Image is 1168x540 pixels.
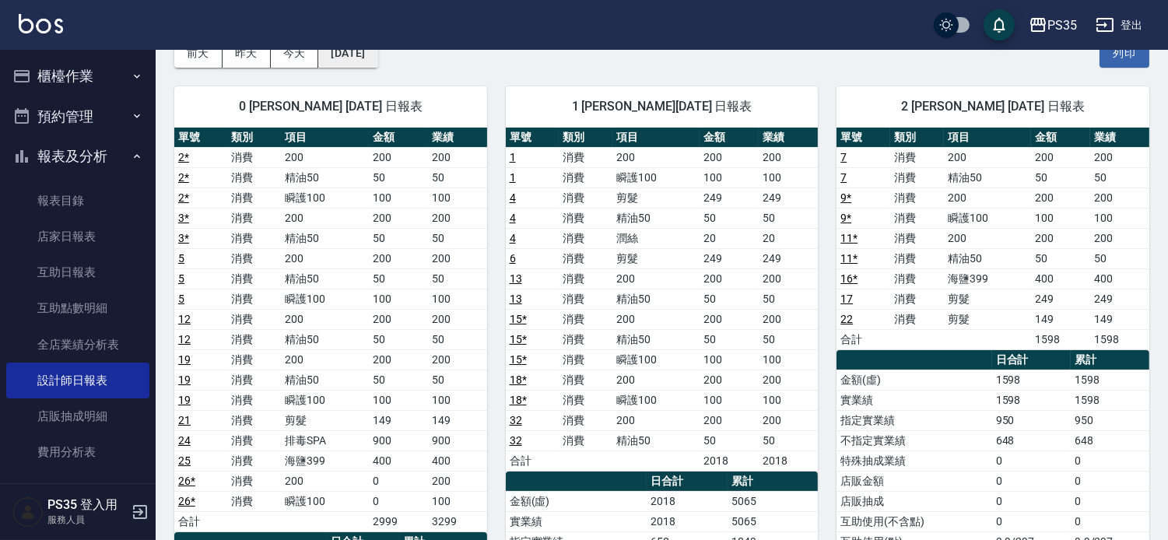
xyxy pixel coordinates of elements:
td: 瞬護100 [281,188,369,208]
td: 消費 [228,208,282,228]
a: 17 [840,293,853,305]
th: 項目 [281,128,369,148]
td: 50 [369,329,428,349]
img: Logo [19,14,63,33]
td: 50 [700,289,759,309]
a: 費用分析表 [6,434,149,470]
td: 50 [759,289,818,309]
td: 0 [1071,491,1149,511]
td: 金額(虛) [837,370,991,390]
td: 50 [369,167,428,188]
td: 消費 [559,248,612,268]
button: 昨天 [223,39,271,68]
td: 指定實業績 [837,410,991,430]
td: 消費 [890,289,944,309]
td: 200 [759,370,818,390]
td: 200 [369,208,428,228]
td: 200 [944,147,1031,167]
td: 消費 [890,309,944,329]
td: 金額(虛) [506,491,647,511]
td: 648 [992,430,1071,451]
a: 25 [178,454,191,467]
td: 200 [1090,147,1149,167]
td: 5065 [728,511,818,531]
td: 100 [700,390,759,410]
td: 0 [992,451,1071,471]
td: 200 [612,268,700,289]
td: 200 [700,268,759,289]
td: 0 [1071,471,1149,491]
td: 合計 [506,451,559,471]
a: 19 [178,373,191,386]
td: 消費 [890,268,944,289]
td: 消費 [559,268,612,289]
td: 0 [992,491,1071,511]
td: 消費 [559,289,612,309]
td: 海鹽399 [944,268,1031,289]
td: 400 [369,451,428,471]
td: 消費 [890,147,944,167]
td: 店販金額 [837,471,991,491]
th: 項目 [944,128,1031,148]
td: 200 [1031,147,1090,167]
td: 消費 [228,349,282,370]
td: 消費 [559,309,612,329]
td: 消費 [228,390,282,410]
td: 200 [612,370,700,390]
th: 累計 [1071,350,1149,370]
td: 50 [1090,248,1149,268]
th: 金額 [369,128,428,148]
td: 剪髮 [944,309,1031,329]
a: 店家日報表 [6,219,149,254]
td: 100 [369,188,428,208]
td: 200 [612,147,700,167]
a: 5 [178,252,184,265]
td: 50 [700,430,759,451]
td: 排毒SPA [281,430,369,451]
td: 精油50 [281,228,369,248]
td: 消費 [228,471,282,491]
td: 0 [1071,451,1149,471]
th: 日合計 [992,350,1071,370]
td: 消費 [228,188,282,208]
td: 精油50 [281,268,369,289]
td: 0 [369,491,428,511]
td: 消費 [890,248,944,268]
td: 1598 [1031,329,1090,349]
td: 200 [369,147,428,167]
td: 消費 [890,228,944,248]
button: 列印 [1100,39,1149,68]
td: 店販抽成 [837,491,991,511]
td: 瞬護100 [281,390,369,410]
td: 249 [1090,289,1149,309]
td: 200 [428,147,487,167]
td: 精油50 [612,208,700,228]
a: 互助點數明細 [6,290,149,326]
td: 100 [369,390,428,410]
td: 20 [700,228,759,248]
td: 1598 [1071,370,1149,390]
td: 50 [428,268,487,289]
td: 海鹽399 [281,451,369,471]
th: 類別 [559,128,612,148]
td: 100 [1031,208,1090,228]
td: 50 [428,370,487,390]
td: 100 [428,491,487,511]
td: 精油50 [612,430,700,451]
th: 項目 [612,128,700,148]
p: 服務人員 [47,513,127,527]
td: 200 [759,309,818,329]
td: 1598 [992,390,1071,410]
td: 200 [281,147,369,167]
button: save [984,9,1015,40]
a: 4 [510,232,516,244]
td: 200 [281,349,369,370]
a: 13 [510,293,522,305]
td: 200 [700,370,759,390]
td: 200 [369,349,428,370]
td: 200 [281,208,369,228]
td: 消費 [228,228,282,248]
td: 200 [1031,228,1090,248]
td: 特殊抽成業績 [837,451,991,471]
td: 50 [369,268,428,289]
